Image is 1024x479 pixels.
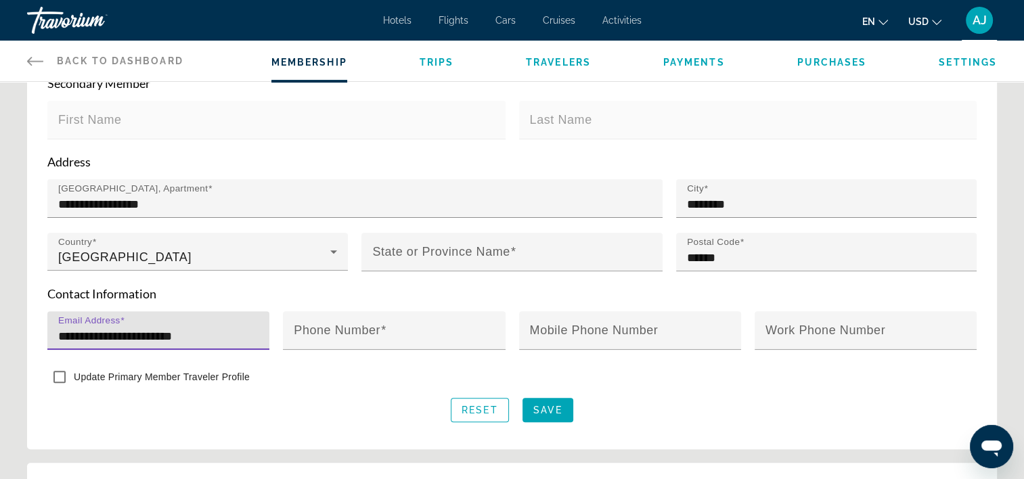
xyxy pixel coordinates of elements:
a: Flights [439,15,468,26]
a: Trips [420,57,454,68]
a: Cars [495,15,516,26]
a: Payments [663,57,725,68]
span: Save [533,405,562,415]
a: Activities [602,15,642,26]
span: [GEOGRAPHIC_DATA] [58,250,192,264]
span: USD [908,16,929,27]
p: Address [47,154,977,169]
span: Back to Dashboard [57,55,183,66]
a: Cruises [543,15,575,26]
mat-label: Phone Number [294,323,380,337]
span: AJ [973,14,987,27]
mat-label: City [687,183,704,193]
mat-label: Last Name [530,113,592,127]
span: Update Primary Member Traveler Profile [74,371,250,382]
mat-label: Work Phone Number [765,323,885,337]
mat-label: [GEOGRAPHIC_DATA], Apartment [58,183,208,193]
a: Purchases [797,57,866,68]
a: Settings [939,57,997,68]
p: Contact Information [47,286,977,301]
button: User Menu [962,6,997,35]
mat-label: Postal Code [687,237,740,247]
p: Secondary Member [47,76,977,91]
button: Change language [862,12,888,31]
mat-label: Mobile Phone Number [530,323,659,337]
a: Travorium [27,3,162,38]
a: Hotels [383,15,411,26]
a: Back to Dashboard [27,41,183,81]
span: Reset [462,405,498,415]
span: en [862,16,875,27]
button: Save [522,398,573,422]
mat-label: State or Province Name [372,245,510,258]
mat-label: First Name [58,113,122,127]
button: Reset [451,398,509,422]
a: Membership [271,57,347,68]
iframe: Button to launch messaging window [970,425,1013,468]
mat-label: Email Address [58,315,120,325]
button: Change currency [908,12,941,31]
mat-label: Country [58,237,92,247]
a: Travelers [526,57,591,68]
